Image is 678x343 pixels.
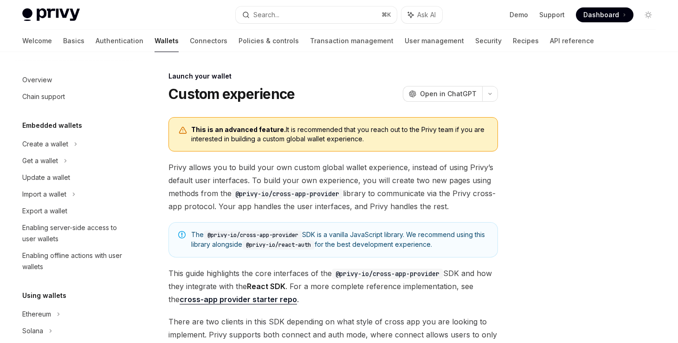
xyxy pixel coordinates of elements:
[22,139,68,150] div: Create a wallet
[22,155,58,166] div: Get a wallet
[204,231,302,240] code: @privy-io/cross-app-provider
[168,72,498,81] div: Launch your wallet
[155,30,179,52] a: Wallets
[242,240,315,250] code: @privy-io/react-auth
[247,282,285,291] strong: React SDK
[239,30,299,52] a: Policies & controls
[168,161,498,213] span: Privy allows you to build your own custom global wallet experience, instead of using Privy’s defa...
[22,189,66,200] div: Import a wallet
[191,125,488,144] span: It is recommended that you reach out to the Privy team if you are interested in building a custom...
[539,10,565,20] a: Support
[22,120,82,131] h5: Embedded wallets
[178,126,187,135] svg: Warning
[583,10,619,20] span: Dashboard
[417,10,436,20] span: Ask AI
[403,86,482,102] button: Open in ChatGPT
[22,222,128,244] div: Enabling server-side access to user wallets
[15,247,134,275] a: Enabling offline actions with user wallets
[22,8,80,21] img: light logo
[22,30,52,52] a: Welcome
[232,189,343,199] code: @privy-io/cross-app-provider
[15,72,134,88] a: Overview
[420,89,477,99] span: Open in ChatGPT
[22,91,65,102] div: Chain support
[15,203,134,219] a: Export a wallet
[168,267,498,306] span: This guide highlights the core interfaces of the SDK and how they integrate with the . For a more...
[405,30,464,52] a: User management
[190,30,227,52] a: Connectors
[641,7,656,22] button: Toggle dark mode
[168,86,295,102] h1: Custom experience
[96,30,143,52] a: Authentication
[22,309,51,320] div: Ethereum
[310,30,394,52] a: Transaction management
[510,10,528,20] a: Demo
[576,7,633,22] a: Dashboard
[22,172,70,183] div: Update a wallet
[191,125,286,133] b: This is an advanced feature.
[22,74,52,86] div: Overview
[475,30,502,52] a: Security
[15,88,134,105] a: Chain support
[332,269,443,279] code: @privy-io/cross-app-provider
[22,250,128,272] div: Enabling offline actions with user wallets
[15,219,134,247] a: Enabling server-side access to user wallets
[63,30,84,52] a: Basics
[178,231,186,238] svg: Note
[513,30,539,52] a: Recipes
[191,230,488,250] span: The SDK is a vanilla JavaScript library. We recommend using this library alongside for the best d...
[381,11,391,19] span: ⌘ K
[236,7,396,23] button: Search...⌘K
[180,295,297,304] a: cross-app provider starter repo
[401,7,442,23] button: Ask AI
[15,169,134,186] a: Update a wallet
[22,205,67,217] div: Export a wallet
[253,9,279,20] div: Search...
[550,30,594,52] a: API reference
[22,325,43,336] div: Solana
[22,290,66,301] h5: Using wallets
